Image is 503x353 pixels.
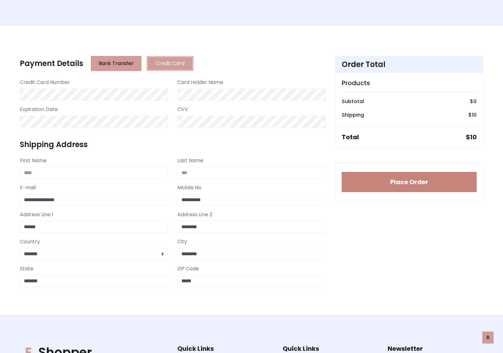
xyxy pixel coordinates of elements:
label: City [177,238,187,245]
h4: Order Total [342,60,477,69]
span: 10 [470,133,477,141]
h5: Quick Links [177,345,273,352]
span: 10 [472,111,477,119]
label: Country [20,238,40,245]
label: State [20,265,33,273]
h5: Quick Links [283,345,378,352]
label: Last Name [177,157,203,164]
label: First Name [20,157,47,164]
h4: Shipping Address [20,140,326,149]
h5: $ [466,133,477,141]
h5: Products [342,79,477,87]
h6: $ [470,98,477,104]
label: Card Holder Name [177,79,223,86]
label: Address Line 1 [20,211,53,218]
label: Mobile No [177,184,202,191]
span: 0 [473,98,477,105]
h5: Total [342,133,359,141]
button: Place Order [342,172,477,192]
h6: Shipping [342,112,364,118]
h6: $ [468,112,477,118]
button: Credit Card [146,56,194,71]
button: Bank Transfer [91,56,141,71]
label: ZIP Code [177,265,199,273]
label: Credit Card Number [20,79,70,86]
h4: Payment Details [20,59,83,68]
h6: Subtotal [342,98,364,104]
label: Expiration Date [20,106,58,113]
label: E-mail [20,184,36,191]
label: CVV [177,106,188,113]
h5: Newsletter [388,345,483,352]
label: Address Line 2 [177,211,212,218]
